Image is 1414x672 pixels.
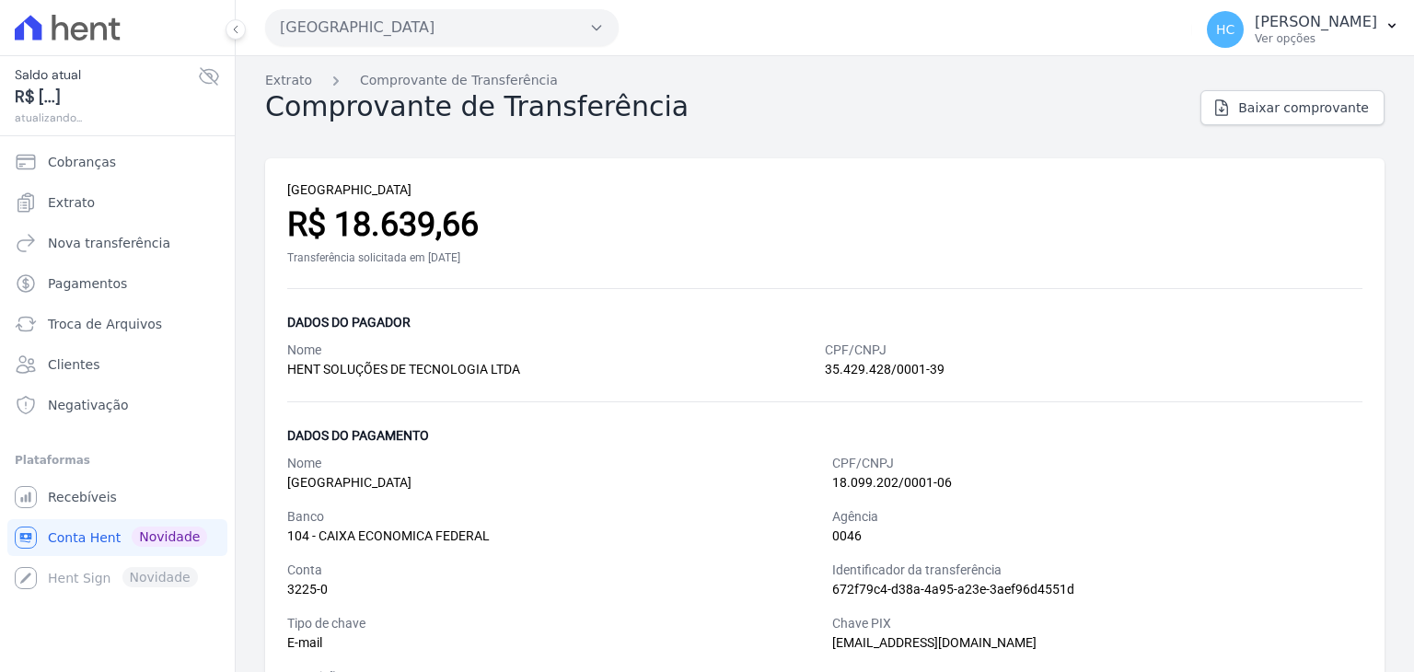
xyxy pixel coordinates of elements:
span: atualizando... [15,110,198,126]
span: Nova transferência [48,234,170,252]
p: Ver opções [1255,31,1377,46]
div: 0046 [832,527,1362,546]
div: Conta [287,561,817,580]
button: HC [PERSON_NAME] Ver opções [1192,4,1414,55]
div: Identificador da transferência [832,561,1362,580]
span: Negativação [48,396,129,414]
div: Banco [287,507,817,527]
a: Clientes [7,346,227,383]
div: 104 - CAIXA ECONOMICA FEDERAL [287,527,817,546]
span: Cobranças [48,153,116,171]
span: Recebíveis [48,488,117,506]
h2: Comprovante de Transferência [265,90,689,123]
span: Novidade [132,527,207,547]
a: Recebíveis [7,479,227,516]
a: Pagamentos [7,265,227,302]
a: Troca de Arquivos [7,306,227,342]
div: Nome [287,341,825,360]
a: Conta Hent Novidade [7,519,227,556]
nav: Breadcrumb [265,71,1385,90]
div: Dados do pagador [287,311,1362,333]
button: [GEOGRAPHIC_DATA] [265,9,619,46]
div: CPF/CNPJ [832,454,1362,473]
span: Saldo atual [15,65,198,85]
div: 18.099.202/0001-06 [832,473,1362,492]
div: Tipo de chave [287,614,817,633]
div: 672f79c4-d38a-4a95-a23e-3aef96d4551d [832,580,1362,599]
a: Baixar comprovante [1200,90,1385,125]
a: Comprovante de Transferência [360,71,558,90]
div: [GEOGRAPHIC_DATA] [287,180,1362,200]
div: HENT SOLUÇÕES DE TECNOLOGIA LTDA [287,360,825,379]
div: Dados do pagamento [287,424,1362,446]
span: Clientes [48,355,99,374]
div: Plataformas [15,449,220,471]
div: R$ 18.639,66 [287,200,1362,249]
div: 35.429.428/0001-39 [825,360,1362,379]
a: Extrato [265,71,312,90]
div: E-mail [287,633,817,653]
span: R$ [...] [15,85,198,110]
div: [GEOGRAPHIC_DATA] [287,473,817,492]
div: Chave PIX [832,614,1362,633]
a: Cobranças [7,144,227,180]
nav: Sidebar [15,144,220,597]
span: HC [1216,23,1234,36]
div: Transferência solicitada em [DATE] [287,249,1362,266]
span: Troca de Arquivos [48,315,162,333]
div: Agência [832,507,1362,527]
span: Extrato [48,193,95,212]
div: Nome [287,454,817,473]
span: Baixar comprovante [1238,98,1369,117]
span: Conta Hent [48,528,121,547]
a: Extrato [7,184,227,221]
div: CPF/CNPJ [825,341,1362,360]
span: Pagamentos [48,274,127,293]
div: 3225-0 [287,580,817,599]
a: Negativação [7,387,227,423]
p: [PERSON_NAME] [1255,13,1377,31]
a: Nova transferência [7,225,227,261]
div: [EMAIL_ADDRESS][DOMAIN_NAME] [832,633,1362,653]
